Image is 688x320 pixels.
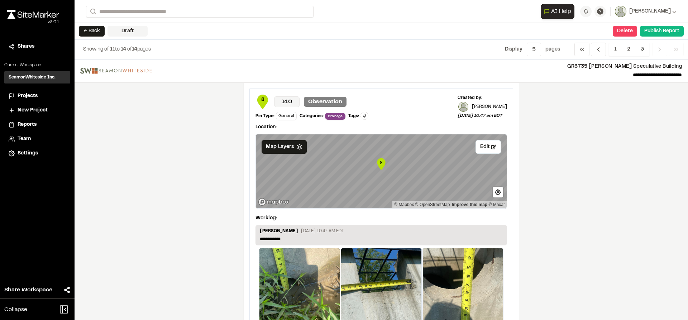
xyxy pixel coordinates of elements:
[567,65,588,69] span: GR3735
[304,97,347,107] p: Observation
[121,47,126,52] span: 14
[110,47,115,52] span: 11
[301,228,344,234] p: [DATE] 10:47 AM EDT
[9,43,66,51] a: Shares
[4,62,70,68] p: Current Workspace
[276,112,297,120] div: General
[615,6,677,17] button: [PERSON_NAME]
[615,6,626,17] img: User
[80,68,152,74] img: file
[18,149,38,157] span: Settings
[415,202,450,207] a: OpenStreetMap
[4,305,27,314] span: Collapse
[18,135,31,143] span: Team
[79,26,105,37] button: ← Back
[640,26,684,37] button: Publish Report
[476,140,501,154] button: Edit
[255,214,277,222] p: Worklog:
[394,202,414,207] a: Mapbox
[86,6,99,18] button: Search
[472,104,507,110] p: [PERSON_NAME]
[325,113,345,120] span: Drainage
[258,198,290,206] a: Mapbox logo
[452,202,487,207] a: Map feedback
[9,74,56,81] h3: SeamonWhiteside Inc.
[493,187,503,197] button: Find my location
[7,10,59,19] img: rebrand.png
[541,4,574,19] button: Open AI Assistant
[458,113,507,119] p: [DATE] 10:47 am EDT
[18,43,34,51] span: Shares
[622,43,636,56] span: 2
[260,228,298,236] p: [PERSON_NAME]
[527,43,541,56] button: 5
[132,47,137,52] span: 14
[107,26,148,37] div: Draft
[300,113,324,119] div: Categories:
[488,202,505,207] a: Maxar
[266,143,294,151] span: Map Layers
[9,135,66,143] a: Team
[458,95,507,101] div: Created by:
[256,134,507,208] canvas: Map
[551,7,571,16] span: AI Help
[274,96,300,107] p: 140
[574,43,684,56] nav: Navigation
[380,160,382,165] text: 8
[18,106,48,114] span: New Project
[83,46,151,53] p: to of pages
[18,121,37,129] span: Reports
[360,112,368,120] button: Edit Tags
[635,43,649,56] span: 3
[376,157,387,171] div: Map marker
[18,92,38,100] span: Projects
[7,19,59,25] div: Oh geez...please don't...
[609,43,622,56] span: 1
[4,286,52,294] span: Share Workspace
[613,26,637,37] button: Delete
[9,121,66,129] a: Reports
[545,46,560,53] p: page s
[9,149,66,157] a: Settings
[83,47,110,52] span: Showing of
[9,106,66,114] a: New Project
[505,46,522,53] p: Display
[255,123,507,131] p: Location:
[541,4,577,19] div: Open AI Assistant
[348,113,359,119] div: Tags:
[9,92,66,100] a: Projects
[158,63,682,71] p: [PERSON_NAME] Speculative Building
[255,96,270,104] span: 8
[629,8,671,15] span: [PERSON_NAME]
[255,113,274,119] div: Pin Type:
